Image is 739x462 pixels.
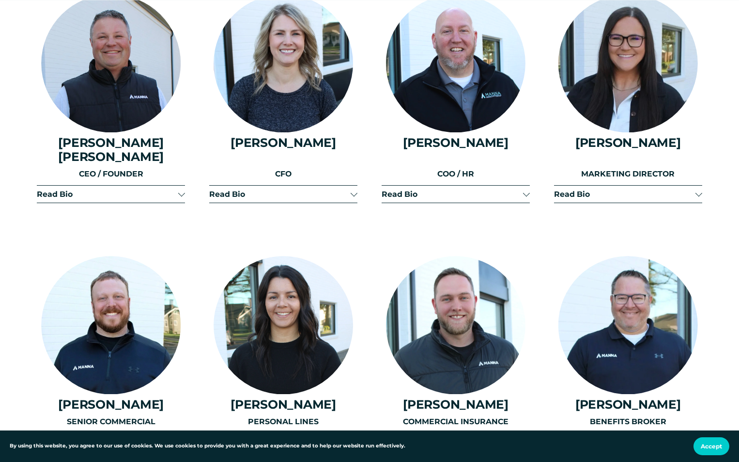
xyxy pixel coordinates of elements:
p: By using this website, you agree to our use of cookies. We use cookies to provide you with a grea... [10,442,405,450]
h4: [PERSON_NAME] [554,136,702,150]
h4: [PERSON_NAME] [37,398,185,412]
span: Read Bio [554,190,695,199]
span: Read Bio [37,190,178,199]
p: COMMERCIAL INSURANCE & SURETY BROKER [382,415,530,440]
button: Read Bio [209,186,357,203]
span: Read Bio [209,190,351,199]
p: CEO / FOUNDER [37,168,185,180]
p: SENIOR COMMERCIAL ACCOUNT MANAGER [37,415,185,440]
h4: [PERSON_NAME] [382,398,530,412]
h4: [PERSON_NAME] [382,136,530,150]
p: COO / HR [382,168,530,180]
h4: [PERSON_NAME] [PERSON_NAME] [37,136,185,164]
span: Accept [701,443,722,450]
p: CFO [209,168,357,180]
p: BENEFITS BROKER [554,415,702,428]
button: Read Bio [554,186,702,203]
p: PERSONAL LINES ACCOUNT MANAGER [209,415,357,440]
span: Read Bio [382,190,523,199]
button: Read Bio [37,186,185,203]
p: MARKETING DIRECTOR [554,168,702,180]
h4: [PERSON_NAME] [554,398,702,412]
button: Read Bio [382,186,530,203]
h4: [PERSON_NAME] [209,398,357,412]
h4: [PERSON_NAME] [209,136,357,150]
button: Accept [693,437,729,455]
